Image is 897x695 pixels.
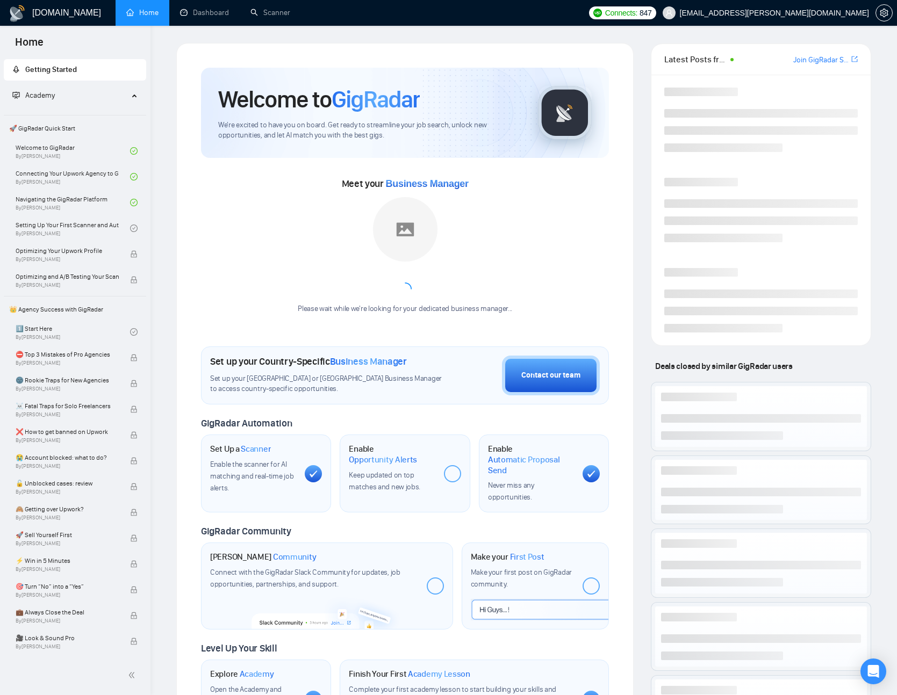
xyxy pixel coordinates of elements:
[130,354,138,361] span: lock
[349,470,420,491] span: Keep updated on top matches and new jobs.
[851,55,858,63] span: export
[471,568,572,589] span: Make your first post on GigRadar community.
[16,216,130,240] a: Setting Up Your First Scanner and Auto-BidderBy[PERSON_NAME]
[16,349,119,360] span: ⛔ Top 3 Mistakes of Pro Agencies
[876,9,893,17] a: setting
[130,457,138,465] span: lock
[16,618,119,624] span: By [PERSON_NAME]
[16,478,119,489] span: 🔓 Unblocked cases: review
[130,560,138,568] span: lock
[218,120,521,141] span: We're excited to have you on board. Get ready to streamline your job search, unlock new opportuni...
[16,426,119,437] span: ❌ How to get banned on Upwork
[130,380,138,387] span: lock
[25,91,55,100] span: Academy
[16,452,119,463] span: 😭 Account blocked: what to do?
[130,406,138,413] span: lock
[408,669,470,679] span: Academy Lesson
[126,8,159,17] a: homeHome
[12,91,55,100] span: Academy
[16,592,119,598] span: By [PERSON_NAME]
[16,530,119,540] span: 🚀 Sell Yourself First
[851,54,858,64] a: export
[210,460,293,493] span: Enable the scanner for AI matching and real-time job alerts.
[16,139,130,163] a: Welcome to GigRadarBy[PERSON_NAME]
[664,53,727,66] span: Latest Posts from the GigRadar Community
[16,643,119,650] span: By [PERSON_NAME]
[349,444,435,465] h1: Enable
[130,199,138,206] span: check-circle
[521,370,580,381] div: Contact our team
[651,357,796,375] span: Deals closed by similar GigRadar users
[640,7,651,19] span: 847
[593,9,602,17] img: upwork-logo.png
[210,669,274,679] h1: Explore
[128,670,139,680] span: double-left
[130,173,138,180] span: check-circle
[16,360,119,366] span: By [PERSON_NAME]
[201,642,277,654] span: Level Up Your Skill
[130,225,138,232] span: check-circle
[240,669,274,679] span: Academy
[130,509,138,516] span: lock
[488,481,534,502] span: Never miss any opportunities.
[16,165,130,189] a: Connecting Your Upwork Agency to GigRadarBy[PERSON_NAME]
[396,280,414,298] span: loading
[130,612,138,619] span: lock
[16,411,119,418] span: By [PERSON_NAME]
[16,191,130,214] a: Navigating the GigRadar PlatformBy[PERSON_NAME]
[201,525,291,537] span: GigRadar Community
[349,669,470,679] h1: Finish Your First
[4,59,146,81] li: Getting Started
[342,178,469,190] span: Meet your
[471,552,544,562] h1: Make your
[130,638,138,645] span: lock
[210,552,317,562] h1: [PERSON_NAME]
[130,147,138,155] span: check-circle
[373,197,437,262] img: placeholder.png
[16,245,119,256] span: Optimizing Your Upwork Profile
[16,401,119,411] span: ☠️ Fatal Traps for Solo Freelancers
[130,431,138,439] span: lock
[876,9,892,17] span: setting
[12,91,20,99] span: fund-projection-screen
[16,555,119,566] span: ⚡ Win in 5 Minutes
[16,271,119,282] span: Optimizing and A/B Testing Your Scanner for Better Results
[180,8,229,17] a: dashboardDashboard
[6,34,52,57] span: Home
[218,85,420,114] h1: Welcome to
[16,515,119,521] span: By [PERSON_NAME]
[25,65,77,74] span: Getting Started
[130,586,138,593] span: lock
[876,4,893,21] button: setting
[488,454,574,475] span: Automatic Proposal Send
[130,250,138,258] span: lock
[793,54,849,66] a: Join GigRadar Slack Community
[130,534,138,542] span: lock
[16,607,119,618] span: 💼 Always Close the Deal
[130,328,138,336] span: check-circle
[291,304,519,314] div: Please wait while we're looking for your dedicated business manager...
[252,593,402,629] img: slackcommunity-bg.png
[5,299,145,320] span: 👑 Agency Success with GigRadar
[605,7,637,19] span: Connects:
[860,658,886,684] div: Open Intercom Messenger
[16,504,119,515] span: 🙈 Getting over Upwork?
[210,356,407,367] h1: Set up your Country-Specific
[16,463,119,469] span: By [PERSON_NAME]
[9,5,26,22] img: logo
[330,356,407,367] span: Business Manager
[210,568,400,589] span: Connect with the GigRadar Slack Community for updates, job opportunities, partnerships, and support.
[210,444,271,454] h1: Set Up a
[386,178,469,189] span: Business Manager
[273,552,317,562] span: Community
[16,540,119,547] span: By [PERSON_NAME]
[665,9,673,17] span: user
[16,386,119,392] span: By [PERSON_NAME]
[16,320,130,344] a: 1️⃣ Start HereBy[PERSON_NAME]
[5,118,145,139] span: 🚀 GigRadar Quick Start
[332,85,420,114] span: GigRadar
[510,552,544,562] span: First Post
[201,417,292,429] span: GigRadar Automation
[16,633,119,643] span: 🎥 Look & Sound Pro
[16,566,119,573] span: By [PERSON_NAME]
